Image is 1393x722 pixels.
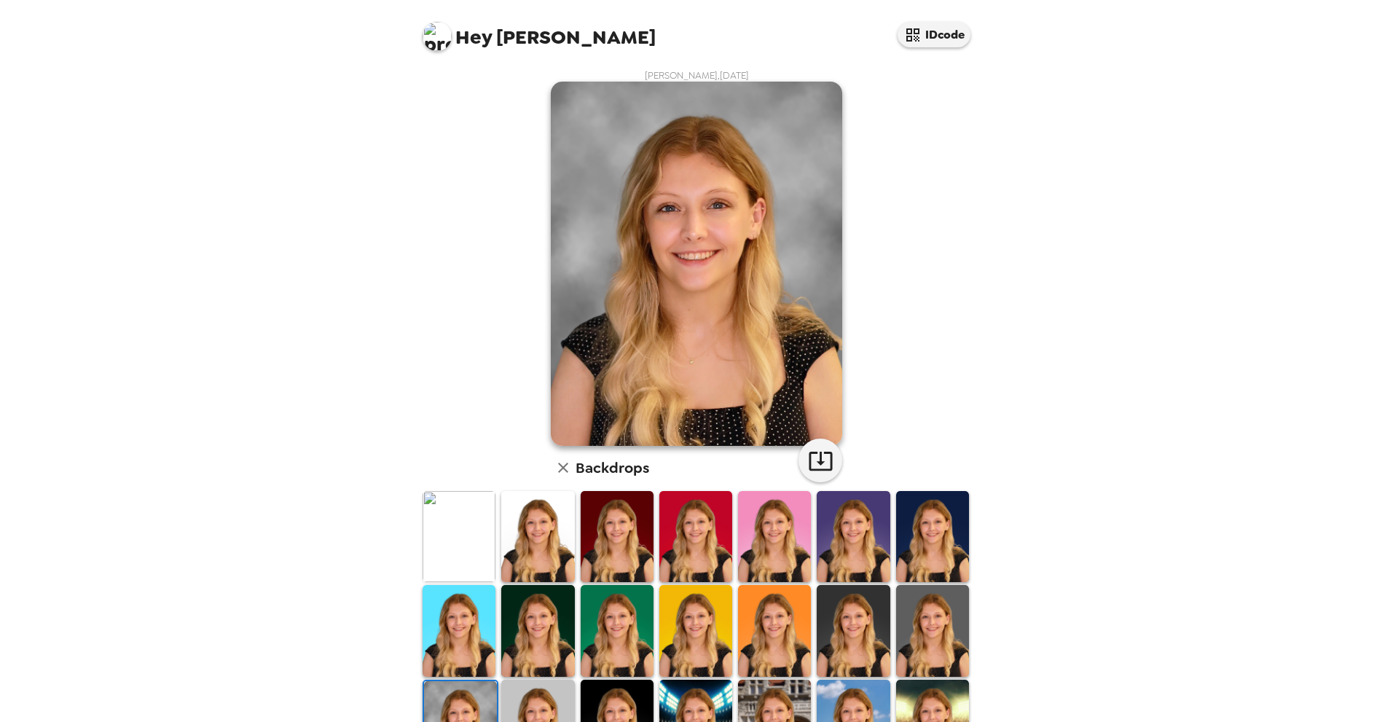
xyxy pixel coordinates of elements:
span: [PERSON_NAME] [423,15,656,47]
img: Original [423,491,495,582]
button: IDcode [898,22,970,47]
span: Hey [455,24,492,50]
h6: Backdrops [576,456,649,479]
img: user [551,82,842,446]
span: [PERSON_NAME] , [DATE] [645,69,749,82]
img: profile pic [423,22,452,51]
